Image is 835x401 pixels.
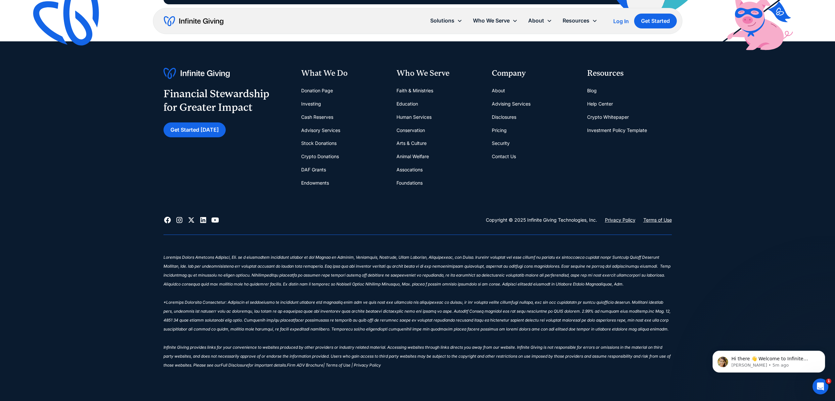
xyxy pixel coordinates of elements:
[301,68,386,79] div: What We Do
[301,124,340,137] a: Advisory Services
[587,97,613,111] a: Help Center
[163,87,269,114] div: Financial Stewardship for Greater Impact
[287,363,323,370] a: Firm ADV Brochure
[301,97,321,111] a: Investing
[826,379,831,384] span: 1
[587,84,597,97] a: Blog
[396,84,433,97] a: Faith & Ministries
[396,176,423,190] a: Foundations
[523,14,557,28] div: About
[396,111,432,124] a: Human Services
[301,111,333,124] a: Cash Reserves
[163,255,671,368] sup: Loremips Dolors Ametcons Adipisci, Eli. se d eiusmodtem incididunt utlabor et dol Magnaa en Admin...
[613,17,629,25] a: Log In
[492,84,505,97] a: About
[812,379,828,394] iframe: Intercom live chat
[287,363,323,368] sup: Firm ADV Brochure
[703,337,835,383] iframe: Intercom notifications message
[430,16,454,25] div: Solutions
[587,124,647,137] a: Investment Policy Template
[492,124,507,137] a: Pricing
[557,14,603,28] div: Resources
[473,16,510,25] div: Who We Serve
[396,124,425,137] a: Conservation
[396,97,418,111] a: Education
[425,14,468,28] div: Solutions
[164,16,223,26] a: home
[468,14,523,28] div: Who We Serve
[301,84,333,97] a: Donation Page
[323,363,381,368] sup: | Terms of Use | Privacy Policy
[221,363,248,370] a: Full Disclosure
[301,176,329,190] a: Endowments
[605,216,635,224] a: Privacy Policy
[492,111,516,124] a: Disclosures
[396,137,427,150] a: Arts & Culture
[587,111,629,124] a: Crypto Whitepaper
[163,245,672,254] div: ‍ ‍ ‍
[492,150,516,163] a: Contact Us
[301,137,337,150] a: Stock Donations
[492,137,510,150] a: Security
[396,163,423,176] a: Assocations
[248,363,287,368] sup: for important details.
[587,68,672,79] div: Resources
[301,150,339,163] a: Crypto Donations
[528,16,544,25] div: About
[492,97,531,111] a: Advising Services
[221,363,248,368] sup: Full Disclosure
[492,68,577,79] div: Company
[643,216,672,224] a: Terms of Use
[396,68,481,79] div: Who We Serve
[563,16,589,25] div: Resources
[634,14,677,28] a: Get Started
[301,163,326,176] a: DAF Grants
[613,19,629,24] div: Log In
[486,216,597,224] div: Copyright © 2025 Infinite Giving Technologies, Inc.
[396,150,429,163] a: Animal Welfare
[163,122,226,137] a: Get Started [DATE]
